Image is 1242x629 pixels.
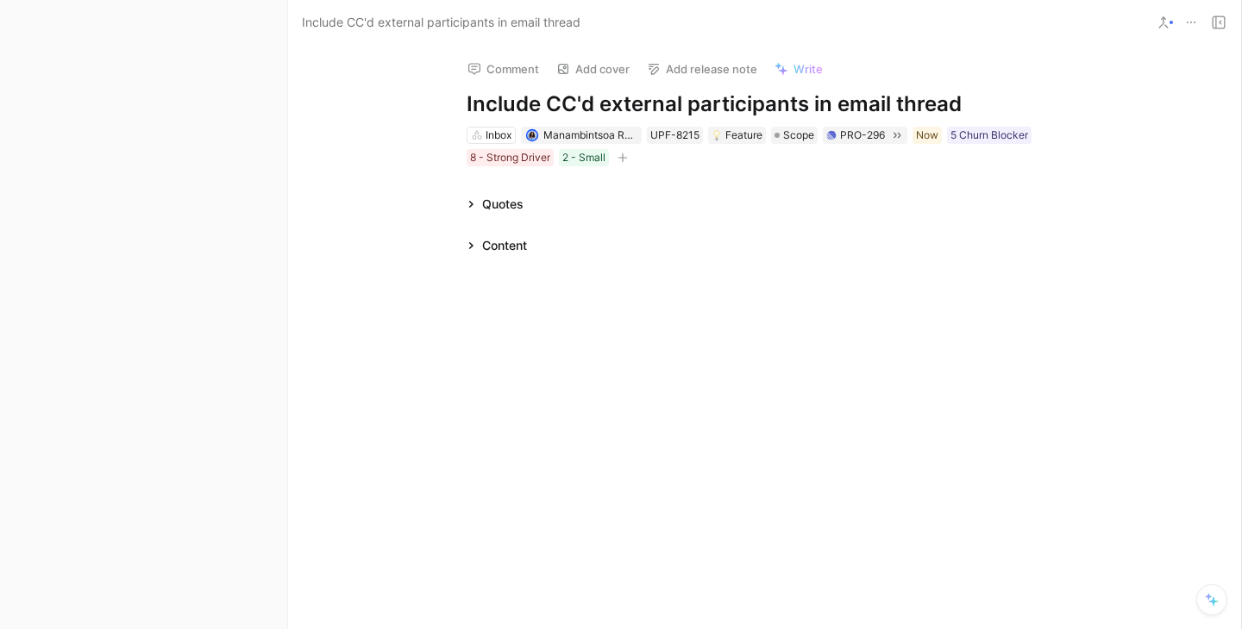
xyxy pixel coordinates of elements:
[712,130,722,140] img: 💡
[482,235,527,256] div: Content
[712,127,762,144] div: Feature
[470,149,550,166] div: 8 - Strong Driver
[528,130,537,140] img: avatar
[460,57,547,81] button: Comment
[460,194,530,215] div: Quotes
[708,127,766,144] div: 💡Feature
[543,128,681,141] span: Manambintsoa RABETRANO
[916,127,938,144] div: Now
[767,57,831,81] button: Write
[482,194,524,215] div: Quotes
[840,127,885,144] div: PRO-296
[771,127,818,144] div: Scope
[639,57,765,81] button: Add release note
[486,127,511,144] div: Inbox
[302,12,580,33] span: Include CC'd external participants in email thread
[950,127,1028,144] div: 5 Churn Blocker
[549,57,637,81] button: Add cover
[793,61,823,77] span: Write
[783,127,814,144] span: Scope
[467,90,1063,118] h1: Include CC'd external participants in email thread
[460,235,534,256] div: Content
[650,127,699,144] div: UPF-8215
[562,149,605,166] div: 2 - Small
